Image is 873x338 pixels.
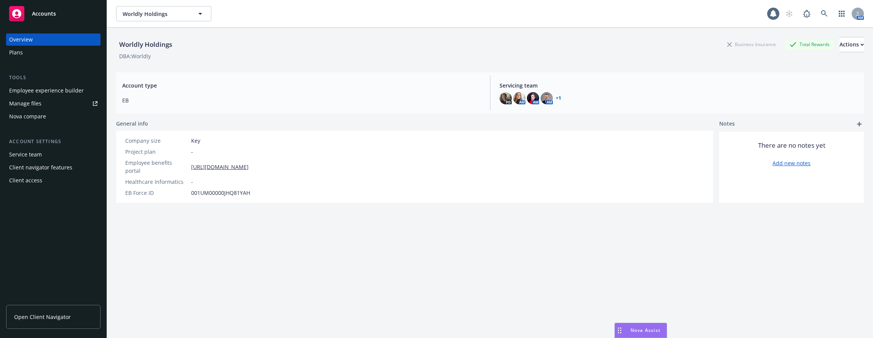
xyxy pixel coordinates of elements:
[125,148,188,156] div: Project plan
[772,159,811,167] a: Add new notes
[500,92,512,104] img: photo
[6,110,101,123] a: Nova compare
[191,189,250,197] span: 001UM00000JHQ81YAH
[9,84,84,97] div: Employee experience builder
[855,120,864,129] a: add
[191,148,193,156] span: -
[6,148,101,161] a: Service team
[119,52,151,60] div: DBA: Worldly
[9,46,23,59] div: Plans
[6,74,101,81] div: Tools
[6,161,101,174] a: Client navigator features
[6,84,101,97] a: Employee experience builder
[116,40,175,49] div: Worldly Holdings
[527,92,539,104] img: photo
[32,11,56,17] span: Accounts
[14,313,71,321] span: Open Client Navigator
[556,96,561,100] a: +1
[839,37,864,52] button: Actions
[9,148,42,161] div: Service team
[630,327,661,333] span: Nova Assist
[6,33,101,46] a: Overview
[6,174,101,187] a: Client access
[541,92,553,104] img: photo
[9,33,33,46] div: Overview
[125,189,188,197] div: EB Force ID
[614,323,667,338] button: Nova Assist
[782,6,797,21] a: Start snowing
[125,159,188,175] div: Employee benefits portal
[6,3,101,24] a: Accounts
[122,81,481,89] span: Account type
[799,6,814,21] a: Report a Bug
[9,174,42,187] div: Client access
[125,137,188,145] div: Company size
[9,161,72,174] div: Client navigator features
[191,178,193,186] span: -
[6,97,101,110] a: Manage files
[116,6,211,21] button: Worldly Holdings
[122,96,481,104] span: EB
[719,120,735,129] span: Notes
[723,40,780,49] div: Business Insurance
[191,163,249,171] a: [URL][DOMAIN_NAME]
[9,110,46,123] div: Nova compare
[123,10,188,18] span: Worldly Holdings
[125,178,188,186] div: Healthcare Informatics
[191,137,200,145] span: Key
[6,46,101,59] a: Plans
[786,40,833,49] div: Total Rewards
[817,6,832,21] a: Search
[758,141,825,150] span: There are no notes yet
[9,97,41,110] div: Manage files
[615,323,624,338] div: Drag to move
[500,81,858,89] span: Servicing team
[513,92,525,104] img: photo
[116,120,148,128] span: General info
[6,138,101,145] div: Account settings
[834,6,849,21] a: Switch app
